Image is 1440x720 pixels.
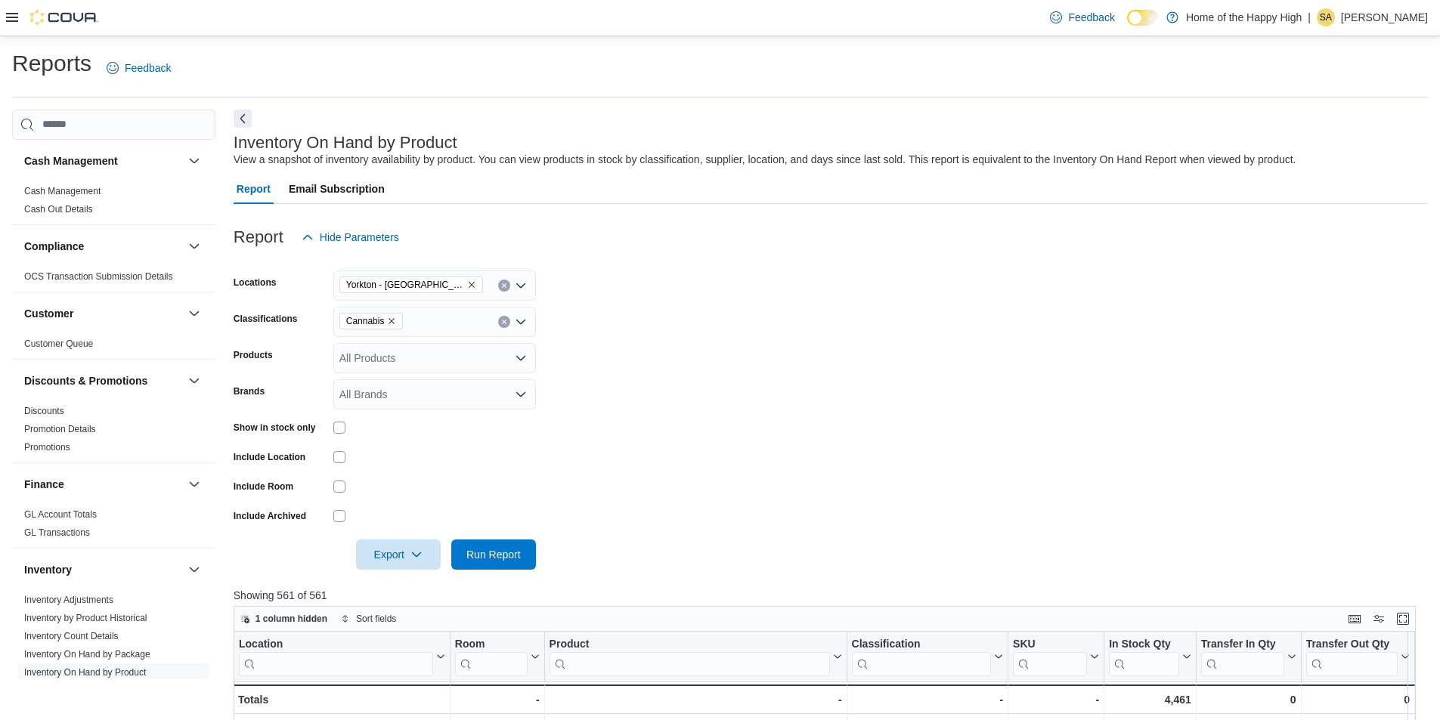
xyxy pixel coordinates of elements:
[1341,8,1428,26] p: [PERSON_NAME]
[24,441,70,453] span: Promotions
[24,239,182,254] button: Compliance
[24,477,64,492] h3: Finance
[1308,8,1311,26] p: |
[30,10,98,25] img: Cova
[239,637,433,651] div: Location
[12,48,91,79] h1: Reports
[24,442,70,453] a: Promotions
[549,637,829,651] div: Product
[24,373,147,388] h3: Discounts & Promotions
[24,306,182,321] button: Customer
[387,317,396,326] button: Remove Cannabis from selection in this group
[12,402,215,462] div: Discounts & Promotions
[234,610,333,628] button: 1 column hidden
[24,203,93,215] span: Cash Out Details
[12,182,215,224] div: Cash Management
[851,637,990,675] div: Classification
[455,691,540,709] div: -
[346,277,464,292] span: Yorkton - [GEOGRAPHIC_DATA] - Fire & Flower
[24,153,182,168] button: Cash Management
[234,422,316,434] label: Show in stock only
[549,637,841,675] button: Product
[234,588,1428,603] p: Showing 561 of 561
[1109,691,1191,709] div: 4,461
[296,222,405,252] button: Hide Parameters
[24,648,150,660] span: Inventory On Hand by Package
[1013,637,1087,651] div: SKU
[549,637,829,675] div: Product
[234,152,1296,168] div: View a snapshot of inventory availability by product. You can view products in stock by classific...
[339,313,404,329] span: Cannabis
[356,613,396,625] span: Sort fields
[1201,637,1284,675] div: Transfer In Qty
[24,338,93,349] a: Customer Queue
[239,637,445,675] button: Location
[234,481,293,493] label: Include Room
[1320,8,1332,26] span: SA
[24,185,101,197] span: Cash Management
[455,637,528,651] div: Room
[12,335,215,359] div: Customer
[1305,637,1397,651] div: Transfer Out Qty
[1068,10,1114,25] span: Feedback
[1013,637,1099,675] button: SKU
[234,277,277,289] label: Locations
[451,539,536,570] button: Run Report
[24,373,182,388] button: Discounts & Promotions
[1013,637,1087,675] div: SKU URL
[1317,8,1335,26] div: Shawn Alexander
[234,228,283,246] h3: Report
[185,475,203,493] button: Finance
[549,691,841,709] div: -
[1201,637,1296,675] button: Transfer In Qty
[24,562,72,577] h3: Inventory
[1044,2,1120,32] a: Feedback
[101,53,177,83] a: Feedback
[455,637,528,675] div: Room
[24,509,97,520] a: GL Account Totals
[851,637,990,651] div: Classification
[24,423,96,435] span: Promotion Details
[234,349,273,361] label: Products
[255,613,327,625] span: 1 column hidden
[851,691,1002,709] div: -
[237,174,271,204] span: Report
[234,134,457,152] h3: Inventory On Hand by Product
[24,424,96,434] a: Promotion Details
[24,270,173,283] span: OCS Transaction Submission Details
[515,388,527,400] button: Open list of options
[12,505,215,548] div: Finance
[1109,637,1179,651] div: In Stock Qty
[515,316,527,328] button: Open list of options
[24,666,146,678] span: Inventory On Hand by Product
[24,527,90,538] a: GL Transactions
[24,630,119,642] span: Inventory Count Details
[238,691,445,709] div: Totals
[1305,691,1409,709] div: 0
[185,372,203,390] button: Discounts & Promotions
[515,280,527,292] button: Open list of options
[289,174,385,204] span: Email Subscription
[1013,691,1099,709] div: -
[1305,637,1397,675] div: Transfer Out Qty
[24,406,64,416] a: Discounts
[498,316,510,328] button: Clear input
[24,477,182,492] button: Finance
[24,204,93,215] a: Cash Out Details
[851,637,1002,675] button: Classification
[24,631,119,641] a: Inventory Count Details
[24,594,113,606] span: Inventory Adjustments
[239,637,433,675] div: Location
[125,60,171,76] span: Feedback
[24,239,84,254] h3: Compliance
[515,352,527,364] button: Open list of options
[1394,610,1412,628] button: Enter fullscreen
[24,562,182,577] button: Inventory
[234,110,252,128] button: Next
[1186,8,1302,26] p: Home of the Happy High
[24,527,90,539] span: GL Transactions
[1201,691,1296,709] div: 0
[1370,610,1388,628] button: Display options
[24,595,113,605] a: Inventory Adjustments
